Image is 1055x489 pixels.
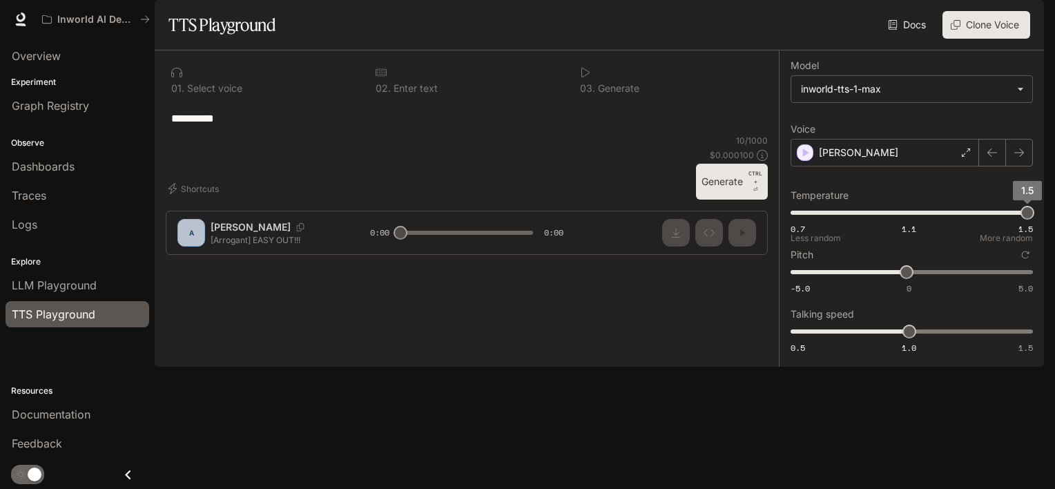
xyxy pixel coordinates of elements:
p: Temperature [791,191,849,200]
button: Reset to default [1018,247,1033,262]
a: Docs [885,11,931,39]
p: 0 2 . [376,84,391,93]
button: Clone Voice [942,11,1030,39]
p: Less random [791,234,841,242]
button: All workspaces [36,6,156,33]
p: Select voice [184,84,242,93]
p: Pitch [791,250,813,260]
p: More random [980,234,1033,242]
h1: TTS Playground [168,11,275,39]
div: inworld-tts-1-max [791,76,1032,102]
p: [PERSON_NAME] [819,146,898,160]
span: 1.1 [902,223,916,235]
p: $ 0.000100 [710,149,754,161]
p: 10 / 1000 [736,135,768,146]
p: ⏎ [748,169,762,194]
p: 0 3 . [580,84,595,93]
button: GenerateCTRL +⏎ [696,164,768,200]
div: inworld-tts-1-max [801,82,1010,96]
p: CTRL + [748,169,762,186]
p: 0 1 . [171,84,184,93]
span: 0.7 [791,223,805,235]
p: Inworld AI Demos [57,14,135,26]
p: Generate [595,84,639,93]
span: -5.0 [791,282,810,294]
p: Talking speed [791,309,854,319]
span: 0.5 [791,342,805,354]
span: 1.5 [1021,184,1034,196]
span: 1.5 [1018,342,1033,354]
p: Enter text [391,84,438,93]
p: Voice [791,124,815,134]
span: 1.5 [1018,223,1033,235]
span: 0 [907,282,911,294]
p: Model [791,61,819,70]
button: Shortcuts [166,178,224,200]
span: 1.0 [902,342,916,354]
span: 5.0 [1018,282,1033,294]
